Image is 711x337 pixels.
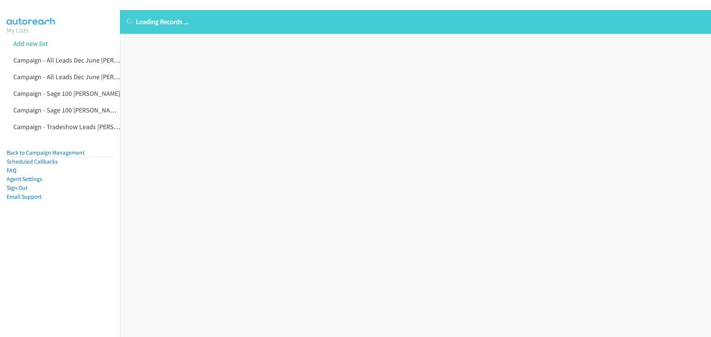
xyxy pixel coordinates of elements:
a: My Lists [7,26,29,34]
a: Email Support [7,193,41,200]
a: Scheduled Callbacks [7,158,58,165]
a: Back to Campaign Management [7,149,84,156]
a: Sign Out [7,184,27,191]
a: Add new list [13,39,48,48]
a: Campaign - All Leads Dec June [PERSON_NAME] [13,56,148,64]
a: Campaign - All Leads Dec June [PERSON_NAME] Cloned [13,73,169,81]
a: Agent Settings [7,175,42,182]
p: Loading Records ... [127,17,704,27]
a: FAQ [7,167,16,174]
a: Campaign - Tradeshow Leads [PERSON_NAME] Cloned [13,122,166,131]
a: Campaign - Sage 100 [PERSON_NAME] [13,89,120,98]
a: Campaign - Sage 100 [PERSON_NAME] Cloned [13,106,141,114]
